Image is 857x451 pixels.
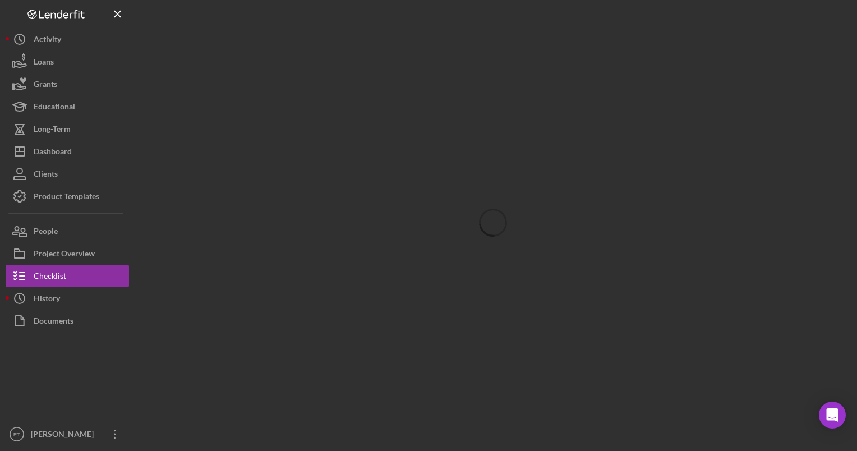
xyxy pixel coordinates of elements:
div: Open Intercom Messenger [819,402,846,429]
div: Product Templates [34,185,99,210]
button: Activity [6,28,129,50]
button: Grants [6,73,129,95]
div: Loans [34,50,54,76]
div: Checklist [34,265,66,290]
div: Grants [34,73,57,98]
div: [PERSON_NAME] [28,423,101,448]
div: Project Overview [34,242,95,268]
button: People [6,220,129,242]
div: Educational [34,95,75,121]
button: Educational [6,95,129,118]
div: Activity [34,28,61,53]
button: ET[PERSON_NAME] [6,423,129,445]
button: Documents [6,310,129,332]
button: Checklist [6,265,129,287]
div: People [34,220,58,245]
button: Loans [6,50,129,73]
button: Product Templates [6,185,129,208]
button: History [6,287,129,310]
button: Project Overview [6,242,129,265]
div: Dashboard [34,140,72,165]
div: Long-Term [34,118,71,143]
button: Dashboard [6,140,129,163]
button: Long-Term [6,118,129,140]
div: History [34,287,60,312]
div: Clients [34,163,58,188]
button: Clients [6,163,129,185]
div: Documents [34,310,73,335]
text: ET [13,431,20,438]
